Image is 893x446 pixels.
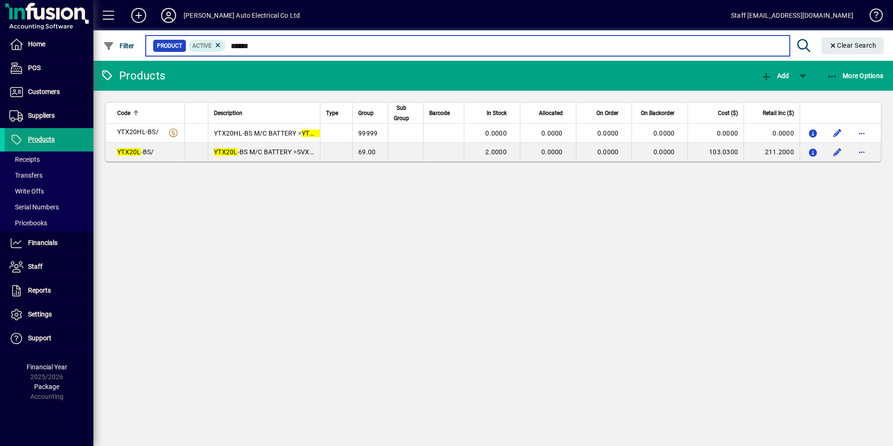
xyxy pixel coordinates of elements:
span: Pricebooks [9,219,47,227]
span: Products [28,136,55,143]
td: 211.2000 [744,143,800,161]
span: Support [28,334,51,342]
span: 0.0000 [653,129,675,137]
a: Serial Numbers [5,199,93,215]
span: Group [358,108,374,118]
div: Sub Group [394,103,418,123]
span: -BS/ [117,148,154,156]
a: Customers [5,80,93,104]
span: -BS M/C BATTERY =SVXT-1 [214,148,318,156]
span: In Stock [487,108,507,118]
span: Cost ($) [718,108,738,118]
button: More options [854,144,869,159]
a: Knowledge Base [863,2,881,32]
em: YTX20L [214,148,238,156]
span: Financial Year [27,363,67,371]
span: 0.0000 [653,148,675,156]
div: On Order [582,108,627,118]
span: Settings [28,310,52,318]
span: 2.0000 [485,148,507,156]
span: Retail Inc ($) [763,108,794,118]
button: More Options [824,67,886,84]
div: Code [117,108,179,118]
button: More options [854,126,869,141]
td: 0.0000 [744,124,800,143]
a: Support [5,327,93,350]
div: Staff [EMAIL_ADDRESS][DOMAIN_NAME] [731,8,853,23]
span: More Options [827,72,884,79]
span: Product [157,41,182,50]
a: Financials [5,231,93,255]
span: 0.0000 [541,148,563,156]
div: In Stock [470,108,515,118]
span: Type [326,108,338,118]
span: Sub Group [394,103,409,123]
span: Description [214,108,242,118]
span: YTX20HL-BS/ [117,128,159,136]
span: 0.0000 [485,129,507,137]
span: POS [28,64,41,72]
button: Add [124,7,154,24]
span: Barcode [429,108,450,118]
a: Staff [5,255,93,279]
div: Description [214,108,314,118]
span: 99999 [358,129,377,137]
em: YTX20L [302,129,326,137]
span: Customers [28,88,60,95]
div: Barcode [429,108,458,118]
button: Edit [830,126,845,141]
a: Home [5,33,93,56]
span: Allocated [539,108,563,118]
a: POS [5,57,93,80]
span: Transfers [9,172,43,179]
span: On Order [596,108,618,118]
span: Staff [28,263,43,270]
span: 0.0000 [597,148,619,156]
span: 69.00 [358,148,376,156]
span: Serial Numbers [9,203,59,211]
div: Type [326,108,347,118]
td: 0.0000 [687,124,744,143]
span: Financials [28,239,57,246]
span: Suppliers [28,112,55,119]
span: Receipts [9,156,40,163]
td: 103.0300 [687,143,744,161]
span: 0.0000 [541,129,563,137]
a: Receipts [5,151,93,167]
span: Reports [28,287,51,294]
div: [PERSON_NAME] Auto Electrical Co Ltd [184,8,300,23]
a: Suppliers [5,104,93,128]
button: Add [758,67,791,84]
button: Clear [822,37,884,54]
span: Code [117,108,130,118]
em: YTX20L [117,148,141,156]
button: Filter [101,37,137,54]
button: Profile [154,7,184,24]
span: Clear Search [829,42,877,49]
div: Group [358,108,382,118]
a: Settings [5,303,93,326]
a: Pricebooks [5,215,93,231]
span: Home [28,40,45,48]
span: Package [34,383,59,390]
span: Add [761,72,789,79]
mat-chip: Activation Status: Active [189,40,226,52]
span: Write Offs [9,187,44,195]
a: Transfers [5,167,93,183]
span: Active [192,43,212,49]
span: Filter [103,42,135,50]
a: Reports [5,279,93,302]
div: Products [100,68,165,83]
span: On Backorder [641,108,674,118]
div: Allocated [526,108,571,118]
span: 0.0000 [597,129,619,137]
div: On Backorder [638,108,683,118]
button: Edit [830,144,845,159]
span: YTX20HL-BS M/C BATTERY = BS [214,129,333,137]
a: Write Offs [5,183,93,199]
